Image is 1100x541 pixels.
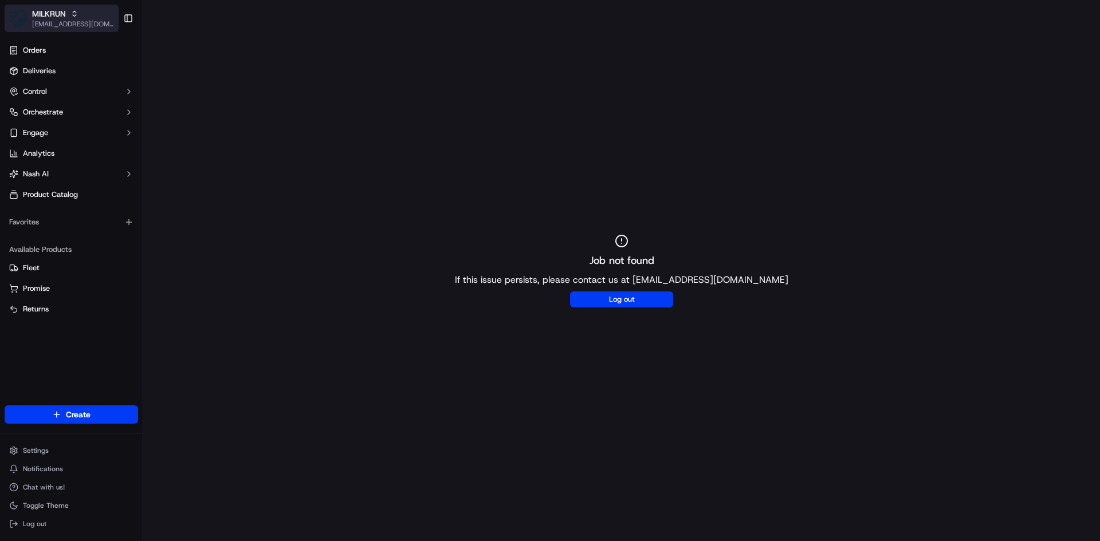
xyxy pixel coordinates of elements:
[9,283,133,294] a: Promise
[23,128,48,138] span: Engage
[23,148,54,159] span: Analytics
[9,9,27,27] img: MILKRUN
[9,263,133,273] a: Fleet
[5,62,138,80] a: Deliveries
[5,165,138,183] button: Nash AI
[23,86,47,97] span: Control
[5,516,138,532] button: Log out
[5,103,138,121] button: Orchestrate
[5,405,138,424] button: Create
[455,273,788,287] p: If this issue persists, please contact us at [EMAIL_ADDRESS][DOMAIN_NAME]
[23,304,49,314] span: Returns
[5,479,138,495] button: Chat with us!
[23,464,63,473] span: Notifications
[5,213,138,231] div: Favorites
[5,461,138,477] button: Notifications
[23,107,63,117] span: Orchestrate
[66,409,91,420] span: Create
[23,501,69,510] span: Toggle Theme
[5,185,138,204] a: Product Catalog
[5,5,119,32] button: MILKRUNMILKRUN[EMAIL_ADDRESS][DOMAIN_NAME]
[23,189,78,200] span: Product Catalog
[5,443,138,459] button: Settings
[5,259,138,277] button: Fleet
[5,41,138,60] a: Orders
[32,8,66,19] button: MILKRUN
[5,240,138,259] div: Available Products
[5,300,138,318] button: Returns
[32,19,114,29] button: [EMAIL_ADDRESS][DOMAIN_NAME]
[590,252,654,268] h2: Job not found
[5,497,138,514] button: Toggle Theme
[9,304,133,314] a: Returns
[5,279,138,298] button: Promise
[570,291,673,307] button: Log out
[5,124,138,142] button: Engage
[5,82,138,101] button: Control
[23,446,49,455] span: Settings
[5,144,138,163] a: Analytics
[23,519,46,528] span: Log out
[23,169,49,179] span: Nash AI
[23,45,46,56] span: Orders
[23,66,56,76] span: Deliveries
[23,483,65,492] span: Chat with us!
[23,283,50,294] span: Promise
[23,263,40,273] span: Fleet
